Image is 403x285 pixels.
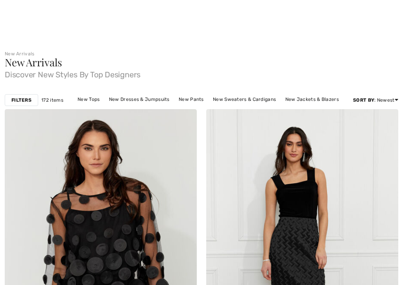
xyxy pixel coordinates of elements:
[203,104,248,115] a: New Outerwear
[281,94,343,104] a: New Jackets & Blazers
[11,97,31,104] strong: Filters
[74,94,104,104] a: New Tops
[105,94,174,104] a: New Dresses & Jumpsuits
[169,104,201,115] a: New Skirts
[209,94,280,104] a: New Sweaters & Cardigans
[353,97,374,103] strong: Sort By
[353,97,398,104] div: : Newest
[175,94,208,104] a: New Pants
[5,55,62,69] span: New Arrivals
[41,97,63,104] span: 172 items
[376,228,395,248] iframe: Opens a widget where you can find more information
[5,68,398,79] span: Discover New Styles By Top Designers
[5,51,35,57] a: New Arrivals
